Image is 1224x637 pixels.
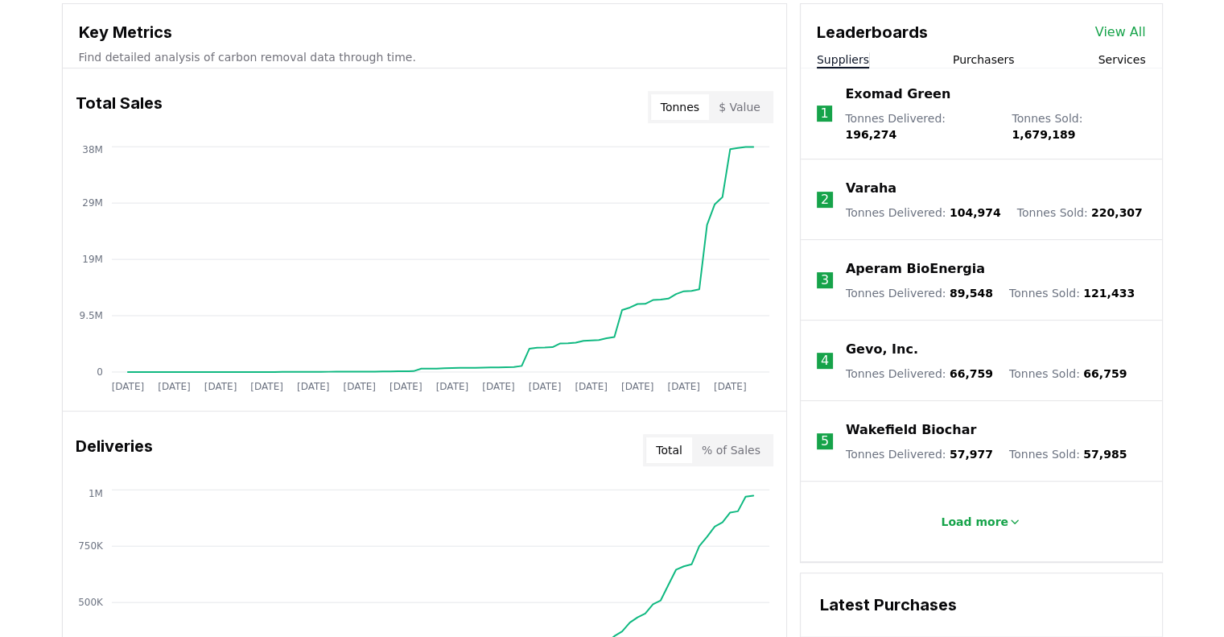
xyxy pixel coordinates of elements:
h3: Deliveries [76,434,153,466]
span: 104,974 [950,206,1001,219]
tspan: 1M [88,487,102,498]
button: % of Sales [692,437,770,463]
a: Aperam BioEnergia [846,259,985,279]
p: 4 [821,351,829,370]
a: Wakefield Biochar [846,420,976,440]
span: 121,433 [1083,287,1135,300]
tspan: [DATE] [343,381,376,392]
span: 57,985 [1083,448,1127,461]
span: 66,759 [950,367,993,380]
h3: Leaderboards [817,20,928,44]
tspan: [DATE] [482,381,515,392]
button: Suppliers [817,52,869,68]
a: Gevo, Inc. [846,340,918,359]
p: 2 [821,190,829,209]
tspan: 19M [82,254,103,265]
p: 5 [821,432,829,451]
tspan: 750K [78,540,104,552]
p: Tonnes Sold : [1012,110,1145,143]
tspan: [DATE] [667,381,700,392]
span: 66,759 [1083,367,1127,380]
tspan: [DATE] [621,381,654,392]
button: Total [646,437,692,463]
h3: Total Sales [76,91,163,123]
tspan: [DATE] [204,381,237,392]
tspan: [DATE] [250,381,283,392]
a: View All [1095,23,1146,42]
p: Tonnes Delivered : [846,205,1001,221]
a: Varaha [846,179,896,198]
a: Exomad Green [845,85,950,104]
span: 196,274 [845,128,896,141]
tspan: [DATE] [435,381,468,392]
tspan: [DATE] [297,381,330,392]
p: Tonnes Delivered : [846,366,993,382]
p: Tonnes Delivered : [846,285,993,301]
tspan: [DATE] [714,381,747,392]
tspan: [DATE] [158,381,191,392]
tspan: [DATE] [389,381,422,392]
p: Tonnes Sold : [1009,446,1127,462]
p: Tonnes Delivered : [845,110,995,143]
tspan: [DATE] [528,381,561,392]
p: Tonnes Sold : [1009,366,1127,382]
button: $ Value [709,94,770,120]
p: 1 [820,104,828,123]
span: 220,307 [1091,206,1143,219]
p: Tonnes Delivered : [846,446,993,462]
span: 89,548 [950,287,993,300]
tspan: 500K [78,597,104,608]
span: 57,977 [950,448,993,461]
tspan: 0 [97,366,103,378]
h3: Key Metrics [79,20,770,44]
tspan: 29M [82,197,103,209]
button: Tonnes [651,94,709,120]
p: Find detailed analysis of carbon removal data through time. [79,49,770,65]
p: Tonnes Sold : [1017,205,1143,221]
tspan: [DATE] [575,381,608,392]
tspan: [DATE] [111,381,144,392]
button: Purchasers [953,52,1015,68]
p: 3 [821,271,829,290]
p: Tonnes Sold : [1009,285,1135,301]
span: 1,679,189 [1012,128,1075,141]
tspan: 38M [82,144,103,155]
p: Load more [941,514,1008,530]
button: Services [1098,52,1145,68]
button: Load more [928,506,1034,538]
h3: Latest Purchases [820,593,1143,617]
tspan: 9.5M [79,310,102,321]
